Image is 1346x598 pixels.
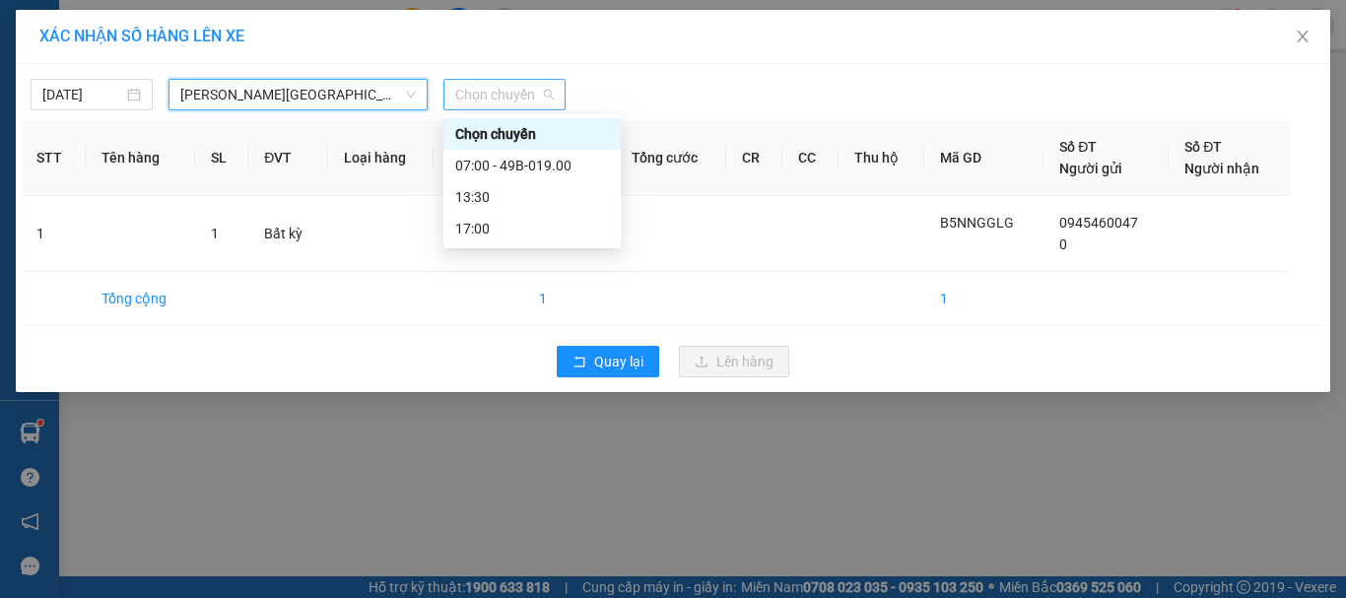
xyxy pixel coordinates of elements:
[195,120,248,196] th: SL
[1184,139,1222,155] span: Số ĐT
[455,186,609,208] div: 13:30
[405,89,417,100] span: down
[39,27,244,45] span: XÁC NHẬN SỐ HÀNG LÊN XE
[455,123,609,145] div: Chọn chuyến
[1275,10,1330,65] button: Close
[455,80,554,109] span: Chọn chuyến
[726,120,782,196] th: CR
[1059,139,1097,155] span: Số ĐT
[572,355,586,370] span: rollback
[455,155,609,176] div: 07:00 - 49B-019.00
[21,196,86,272] td: 1
[10,146,228,173] li: In ngày: 07:03 12/09
[1184,161,1259,176] span: Người nhận
[782,120,839,196] th: CC
[594,351,643,372] span: Quay lại
[248,196,327,272] td: Bất kỳ
[940,215,1014,231] span: B5NNGGLG
[10,118,228,146] li: [PERSON_NAME]
[328,120,435,196] th: Loại hàng
[42,84,123,105] input: 12/09/2025
[839,120,924,196] th: Thu hộ
[86,272,195,326] td: Tổng cộng
[1059,161,1122,176] span: Người gửi
[679,346,789,377] button: uploadLên hàng
[924,272,1043,326] td: 1
[455,218,609,239] div: 17:00
[211,226,219,241] span: 1
[1295,29,1311,44] span: close
[443,118,621,150] div: Chọn chuyến
[616,120,726,196] th: Tổng cước
[248,120,327,196] th: ĐVT
[1059,236,1067,252] span: 0
[924,120,1043,196] th: Mã GD
[86,120,195,196] th: Tên hàng
[557,346,659,377] button: rollbackQuay lại
[21,120,86,196] th: STT
[1059,215,1138,231] span: 0945460047
[434,120,523,196] th: Ghi chú
[180,80,416,109] span: Gia Lai - Đà Lạt
[523,272,616,326] td: 1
